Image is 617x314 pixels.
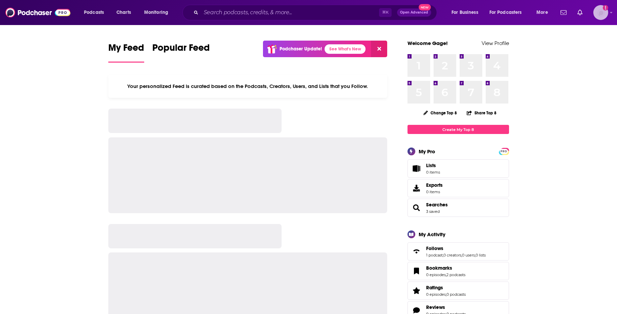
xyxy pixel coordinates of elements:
[426,209,440,214] a: 3 saved
[575,7,585,18] a: Show notifications dropdown
[410,164,423,173] span: Lists
[407,242,509,261] span: Follows
[108,42,144,58] span: My Feed
[536,8,548,17] span: More
[446,292,466,297] a: 0 podcasts
[446,272,446,277] span: ,
[410,247,423,256] a: Follows
[489,8,522,17] span: For Podcasters
[139,7,177,18] button: open menu
[603,5,608,10] svg: Add a profile image
[112,7,135,18] a: Charts
[461,253,462,257] span: ,
[532,7,556,18] button: open menu
[407,199,509,217] span: Searches
[593,5,608,20] img: User Profile
[144,8,168,17] span: Monitoring
[419,109,461,117] button: Change Top 8
[400,11,428,14] span: Open Advanced
[419,148,435,155] div: My Pro
[410,203,423,212] a: Searches
[152,42,210,58] span: Popular Feed
[280,46,322,52] p: Podchaser Update!
[426,265,452,271] span: Bookmarks
[593,5,608,20] span: Logged in as Gagehuber
[410,266,423,276] a: Bookmarks
[426,304,466,310] a: Reviews
[397,8,431,17] button: Open AdvancedNew
[426,265,465,271] a: Bookmarks
[325,44,366,54] a: See What's New
[419,231,445,238] div: My Activity
[407,40,448,46] a: Welcome Gage!
[5,6,70,19] img: Podchaser - Follow, Share and Rate Podcasts
[558,7,569,18] a: Show notifications dropdown
[426,272,446,277] a: 0 episodes
[426,170,440,175] span: 0 items
[426,304,445,310] span: Reviews
[426,202,448,208] a: Searches
[426,182,443,188] span: Exports
[379,8,392,17] span: ⌘ K
[426,189,443,194] span: 0 items
[419,4,431,10] span: New
[426,245,486,251] a: Follows
[79,7,113,18] button: open menu
[443,253,443,257] span: ,
[446,272,465,277] a: 2 podcasts
[407,159,509,178] a: Lists
[407,125,509,134] a: Create My Top 8
[446,292,446,297] span: ,
[189,5,443,20] div: Search podcasts, credits, & more...
[426,292,446,297] a: 0 episodes
[500,149,508,154] a: PRO
[476,253,486,257] a: 0 lists
[485,7,532,18] button: open menu
[447,7,487,18] button: open menu
[426,285,443,291] span: Ratings
[593,5,608,20] button: Show profile menu
[152,42,210,63] a: Popular Feed
[84,8,104,17] span: Podcasts
[410,183,423,193] span: Exports
[443,253,461,257] a: 0 creators
[426,162,436,169] span: Lists
[451,8,478,17] span: For Business
[462,253,475,257] a: 0 users
[475,253,476,257] span: ,
[407,179,509,197] a: Exports
[426,285,466,291] a: Ratings
[482,40,509,46] a: View Profile
[407,262,509,280] span: Bookmarks
[410,286,423,295] a: Ratings
[426,245,443,251] span: Follows
[426,253,443,257] a: 1 podcast
[426,162,440,169] span: Lists
[116,8,131,17] span: Charts
[466,106,497,119] button: Share Top 8
[108,42,144,63] a: My Feed
[108,75,388,98] div: Your personalized Feed is curated based on the Podcasts, Creators, Users, and Lists that you Follow.
[407,282,509,300] span: Ratings
[201,7,379,18] input: Search podcasts, credits, & more...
